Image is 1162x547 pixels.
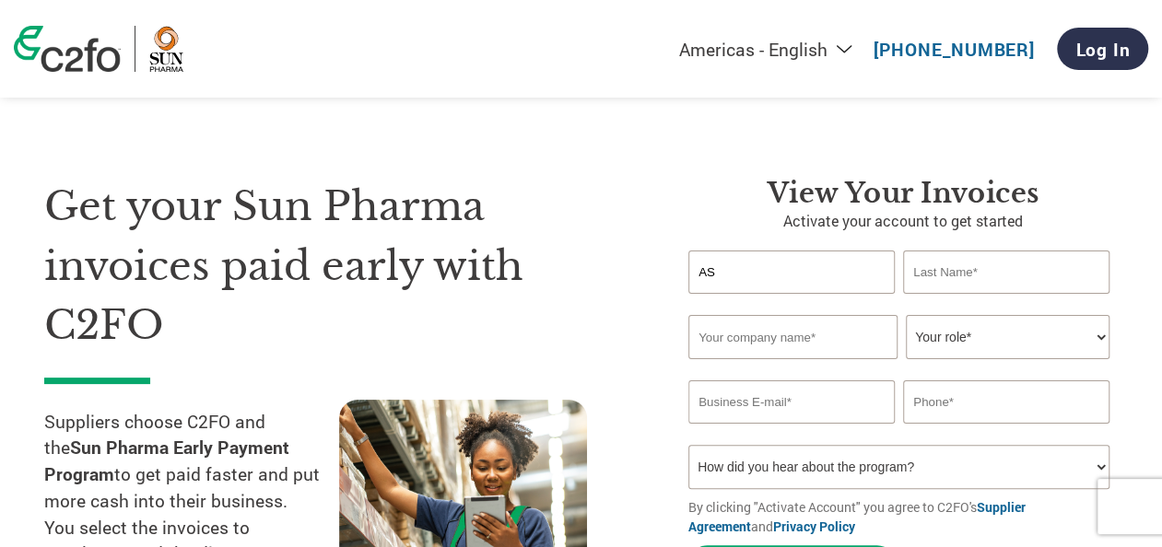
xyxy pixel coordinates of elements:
[688,296,895,308] div: Invalid first name or first name is too long
[688,380,895,424] input: Invalid Email format
[688,250,895,294] input: First Name*
[903,250,1109,294] input: Last Name*
[44,177,633,355] h1: Get your Sun Pharma invoices paid early with C2FO
[149,26,183,72] img: Sun Pharma
[773,518,855,535] a: Privacy Policy
[688,361,1109,373] div: Invalid company name or company name is too long
[688,315,898,359] input: Your company name*
[903,296,1109,308] div: Invalid last name or last name is too long
[906,315,1109,359] select: Title/Role
[44,436,289,485] strong: Sun Pharma Early Payment Program
[688,497,1118,536] p: By clicking "Activate Account" you agree to C2FO's and
[874,38,1035,61] a: [PHONE_NUMBER]
[903,380,1109,424] input: Phone*
[688,498,1026,535] a: Supplier Agreement
[688,210,1118,232] p: Activate your account to get started
[688,425,895,437] div: Inavlid Email Address
[14,26,121,72] img: c2fo logo
[903,425,1109,437] div: Inavlid Phone Number
[1057,28,1148,70] a: Log In
[688,177,1118,210] h3: View Your Invoices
